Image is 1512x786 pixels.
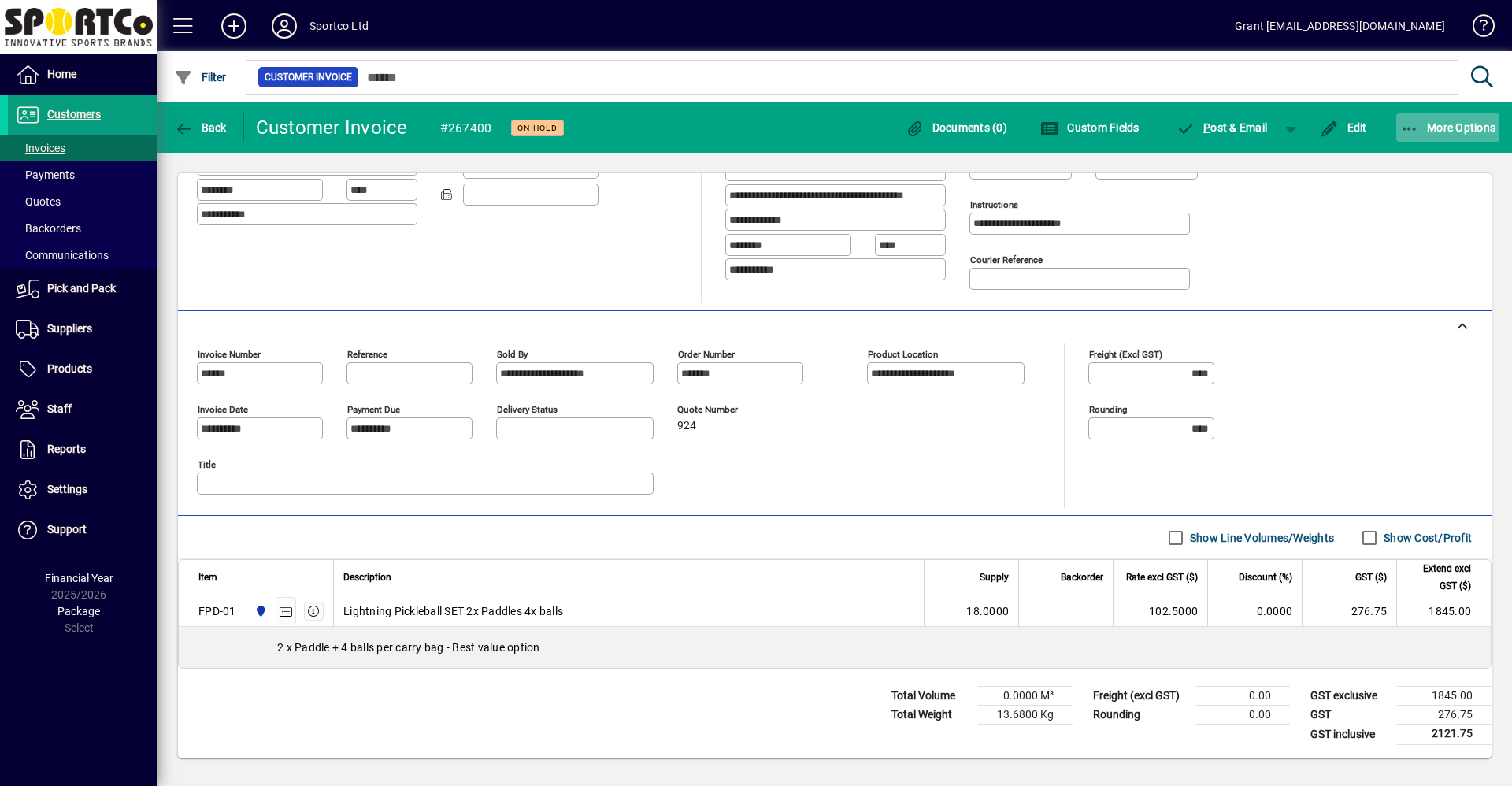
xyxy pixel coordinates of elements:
span: More Options [1400,121,1496,134]
td: 13.6800 Kg [978,706,1073,725]
mat-label: Reference [347,349,387,360]
button: Add [209,12,259,40]
span: Back [174,121,227,134]
td: GST inclusive [1303,725,1397,744]
a: Products [8,350,157,389]
span: Description [343,569,391,586]
a: Quotes [8,188,157,215]
span: Communications [16,249,109,261]
button: Post & Email [1169,113,1276,142]
div: #267400 [440,116,492,141]
a: Payments [8,161,157,188]
span: ost & Email [1177,121,1268,134]
a: Staff [8,390,157,429]
td: 0.0000 [1207,595,1302,627]
span: Documents (0) [905,121,1007,134]
span: Backorders [16,222,81,235]
span: Support [47,523,87,536]
button: Documents (0) [901,113,1011,142]
span: Financial Year [45,572,113,584]
a: Knowledge Base [1461,3,1492,54]
span: Suppliers [47,322,92,335]
a: Home [8,55,157,95]
mat-label: Payment due [347,404,400,415]
div: Sportco Ltd [309,13,369,39]
span: Extend excl GST ($) [1406,560,1471,595]
span: Custom Fields [1040,121,1140,134]
span: 18.0000 [966,603,1009,619]
button: Back [170,113,231,142]
div: 102.5000 [1123,603,1198,619]
a: Invoices [8,135,157,161]
span: Products [47,362,92,375]
span: Filter [174,71,227,83]
mat-label: Freight (excl GST) [1089,349,1162,360]
mat-label: Invoice date [198,404,248,415]
span: Supply [980,569,1009,586]
a: Reports [8,430,157,469]
span: Edit [1320,121,1367,134]
a: Support [8,510,157,550]
label: Show Line Volumes/Weights [1187,530,1334,546]
span: Reports [47,443,86,455]
mat-label: Order number [678,349,735,360]
button: More Options [1396,113,1500,142]
label: Show Cost/Profit [1380,530,1472,546]
mat-label: Rounding [1089,404,1127,415]
td: Freight (excl GST) [1085,687,1195,706]
mat-label: Title [198,459,216,470]
span: Item [198,569,217,586]
span: Invoices [16,142,65,154]
span: Lightning Pickleball SET 2x Paddles 4x balls [343,603,563,619]
a: Communications [8,242,157,269]
div: 2 x Paddle + 4 balls per carry bag - Best value option [179,627,1491,668]
div: Grant [EMAIL_ADDRESS][DOMAIN_NAME] [1235,13,1445,39]
td: 0.0000 M³ [978,687,1073,706]
span: Settings [47,483,87,495]
span: Customers [47,108,101,120]
a: Pick and Pack [8,269,157,309]
div: FPD-01 [198,603,236,619]
button: Edit [1316,113,1371,142]
td: 0.00 [1195,687,1290,706]
a: Settings [8,470,157,510]
span: 924 [677,420,696,432]
td: 1845.00 [1396,595,1491,627]
mat-label: Instructions [970,199,1018,210]
span: Backorder [1061,569,1103,586]
td: 1845.00 [1397,687,1492,706]
button: Custom Fields [1036,113,1143,142]
td: Total Volume [884,687,978,706]
span: Quote number [677,405,772,415]
td: 276.75 [1397,706,1492,725]
td: GST [1303,706,1397,725]
app-page-header-button: Back [157,113,244,142]
span: Rate excl GST ($) [1126,569,1198,586]
td: 2121.75 [1397,725,1492,744]
td: Rounding [1085,706,1195,725]
mat-label: Delivery status [497,404,558,415]
td: GST exclusive [1303,687,1397,706]
td: 276.75 [1302,595,1396,627]
span: GST ($) [1355,569,1387,586]
span: Home [47,68,76,80]
span: On hold [517,123,558,133]
span: P [1203,121,1210,134]
mat-label: Invoice number [198,349,261,360]
a: Backorders [8,215,157,242]
span: Pick and Pack [47,282,116,295]
span: Payments [16,169,75,181]
button: Filter [170,63,231,91]
mat-label: Courier Reference [970,254,1043,265]
span: Discount (%) [1239,569,1292,586]
div: Customer Invoice [256,115,408,140]
span: Package [57,605,100,617]
button: Profile [259,12,309,40]
span: Staff [47,402,72,415]
td: Total Weight [884,706,978,725]
span: Customer Invoice [265,69,352,85]
a: Suppliers [8,310,157,349]
span: Quotes [16,195,61,208]
mat-label: Product location [868,349,938,360]
mat-label: Sold by [497,349,528,360]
